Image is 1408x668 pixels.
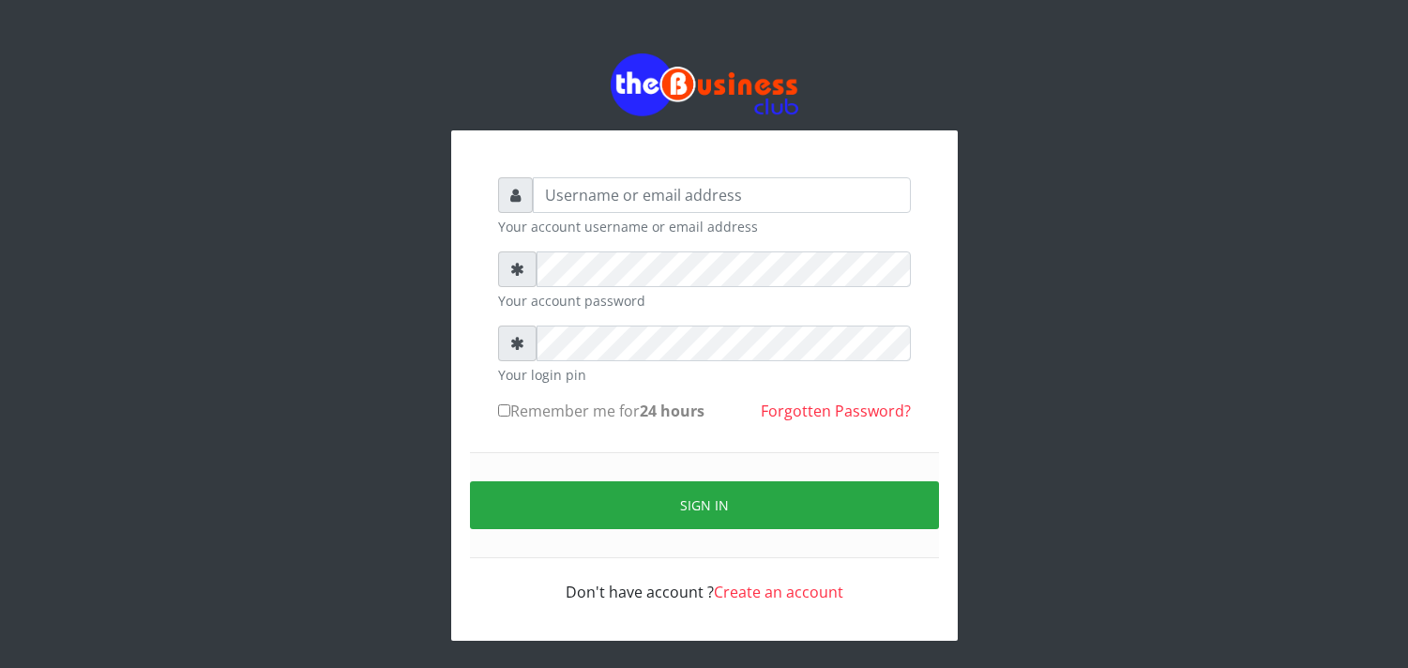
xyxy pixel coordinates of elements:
small: Your account username or email address [498,217,911,236]
small: Your login pin [498,365,911,385]
label: Remember me for [498,400,704,422]
input: Username or email address [533,177,911,213]
small: Your account password [498,291,911,311]
button: Sign in [470,481,939,529]
a: Create an account [714,582,843,602]
a: Forgotten Password? [761,401,911,421]
b: 24 hours [640,401,704,421]
div: Don't have account ? [498,558,911,603]
input: Remember me for24 hours [498,404,510,417]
